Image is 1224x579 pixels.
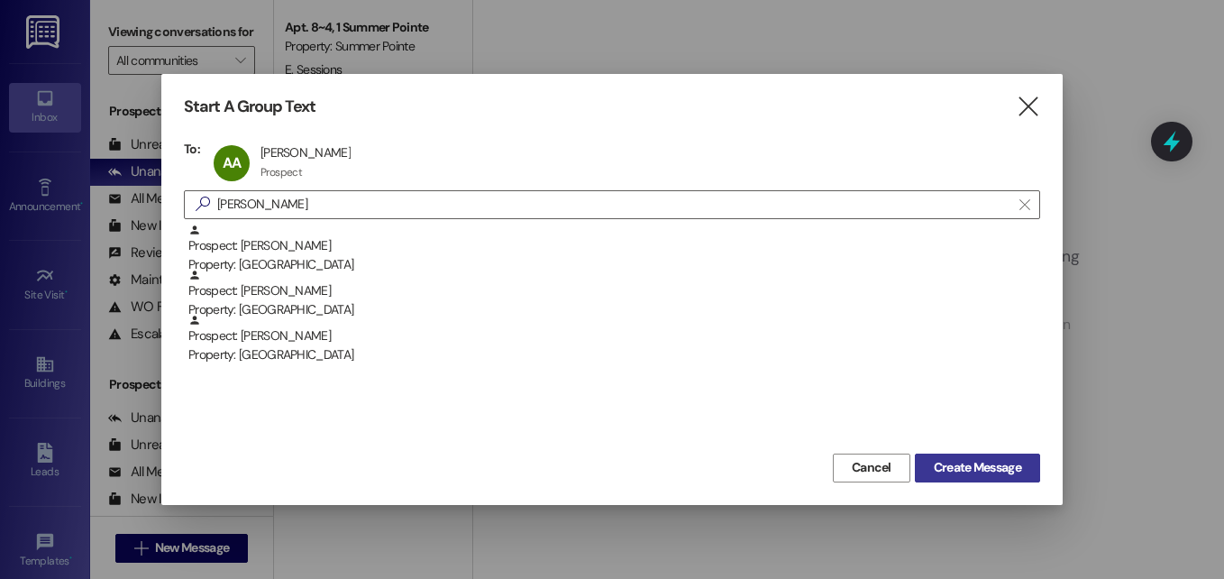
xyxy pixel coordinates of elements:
[188,224,1040,275] div: Prospect: [PERSON_NAME]
[217,192,1010,217] input: Search for any contact or apartment
[260,144,351,161] div: [PERSON_NAME]
[184,269,1040,314] div: Prospect: [PERSON_NAME]Property: [GEOGRAPHIC_DATA]
[260,165,302,179] div: Prospect
[184,96,315,117] h3: Start A Group Text
[223,153,241,172] span: AA
[188,195,217,214] i: 
[184,224,1040,269] div: Prospect: [PERSON_NAME]Property: [GEOGRAPHIC_DATA]
[188,255,1040,274] div: Property: [GEOGRAPHIC_DATA]
[184,141,200,157] h3: To:
[188,314,1040,365] div: Prospect: [PERSON_NAME]
[1010,191,1039,218] button: Clear text
[1016,97,1040,116] i: 
[188,345,1040,364] div: Property: [GEOGRAPHIC_DATA]
[833,454,910,482] button: Cancel
[188,269,1040,320] div: Prospect: [PERSON_NAME]
[184,314,1040,359] div: Prospect: [PERSON_NAME]Property: [GEOGRAPHIC_DATA]
[1019,198,1029,212] i: 
[852,458,891,477] span: Cancel
[188,300,1040,319] div: Property: [GEOGRAPHIC_DATA]
[915,454,1040,482] button: Create Message
[934,458,1021,477] span: Create Message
